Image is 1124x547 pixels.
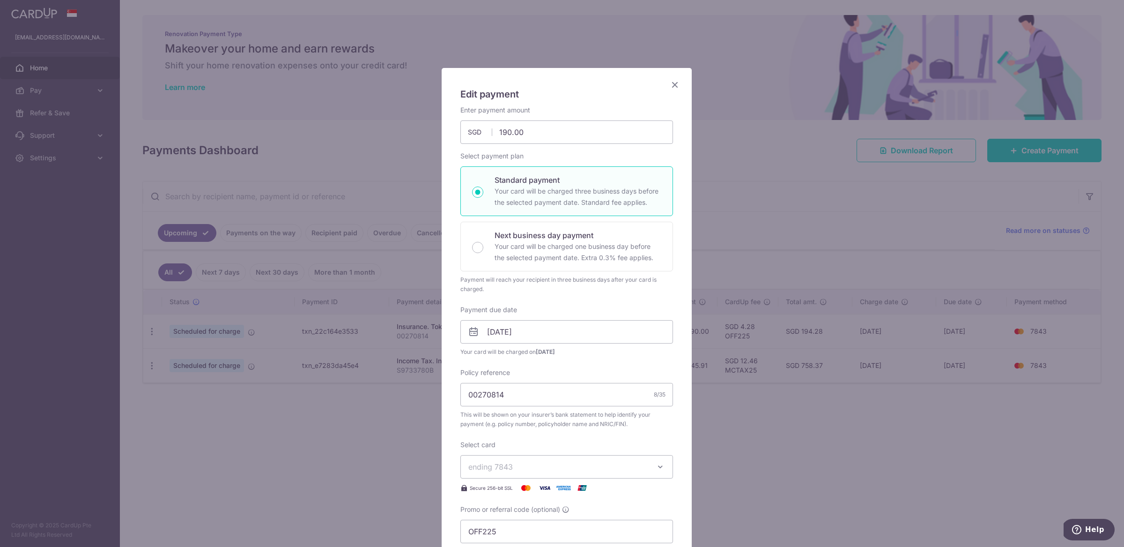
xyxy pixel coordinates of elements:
[669,79,680,90] button: Close
[535,482,554,494] img: Visa
[460,87,673,102] h5: Edit payment
[460,505,560,514] span: Promo or referral code (optional)
[460,275,673,294] div: Payment will reach your recipient in three business days after your card is charged.
[460,455,673,479] button: ending 7843
[460,410,673,429] span: This will be shown on your insurer’s bank statement to help identify your payment (e.g. policy nu...
[468,462,513,472] span: ending 7843
[654,390,666,399] div: 8/35
[460,347,673,357] span: Your card will be charged on
[495,241,661,263] p: Your card will be charged one business day before the selected payment date. Extra 0.3% fee applies.
[460,120,673,144] input: 0.00
[468,127,492,137] span: SGD
[1064,519,1115,542] iframe: Opens a widget where you can find more information
[460,105,530,115] label: Enter payment amount
[495,174,661,186] p: Standard payment
[495,186,661,208] p: Your card will be charged three business days before the selected payment date. Standard fee appl...
[460,368,510,377] label: Policy reference
[554,482,573,494] img: American Express
[573,482,592,494] img: UnionPay
[460,305,517,315] label: Payment due date
[460,440,495,450] label: Select card
[495,230,661,241] p: Next business day payment
[536,348,555,355] span: [DATE]
[460,151,524,161] label: Select payment plan
[460,320,673,344] input: DD / MM / YYYY
[470,484,513,492] span: Secure 256-bit SSL
[517,482,535,494] img: Mastercard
